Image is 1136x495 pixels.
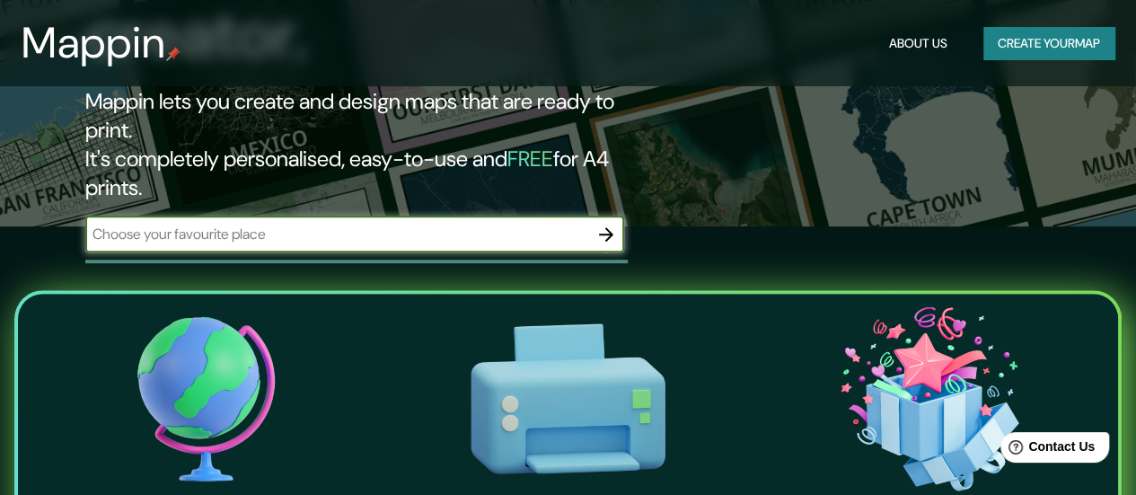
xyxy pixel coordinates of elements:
input: Choose your favourite place [85,224,588,244]
h5: FREE [507,145,553,172]
iframe: Help widget launcher [976,425,1116,475]
h2: Mappin lets you create and design maps that are ready to print. It's completely personalised, eas... [85,87,654,202]
button: About Us [882,27,955,60]
img: mappin-pin [166,47,181,61]
h3: Mappin [22,18,166,68]
button: Create yourmap [983,27,1114,60]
